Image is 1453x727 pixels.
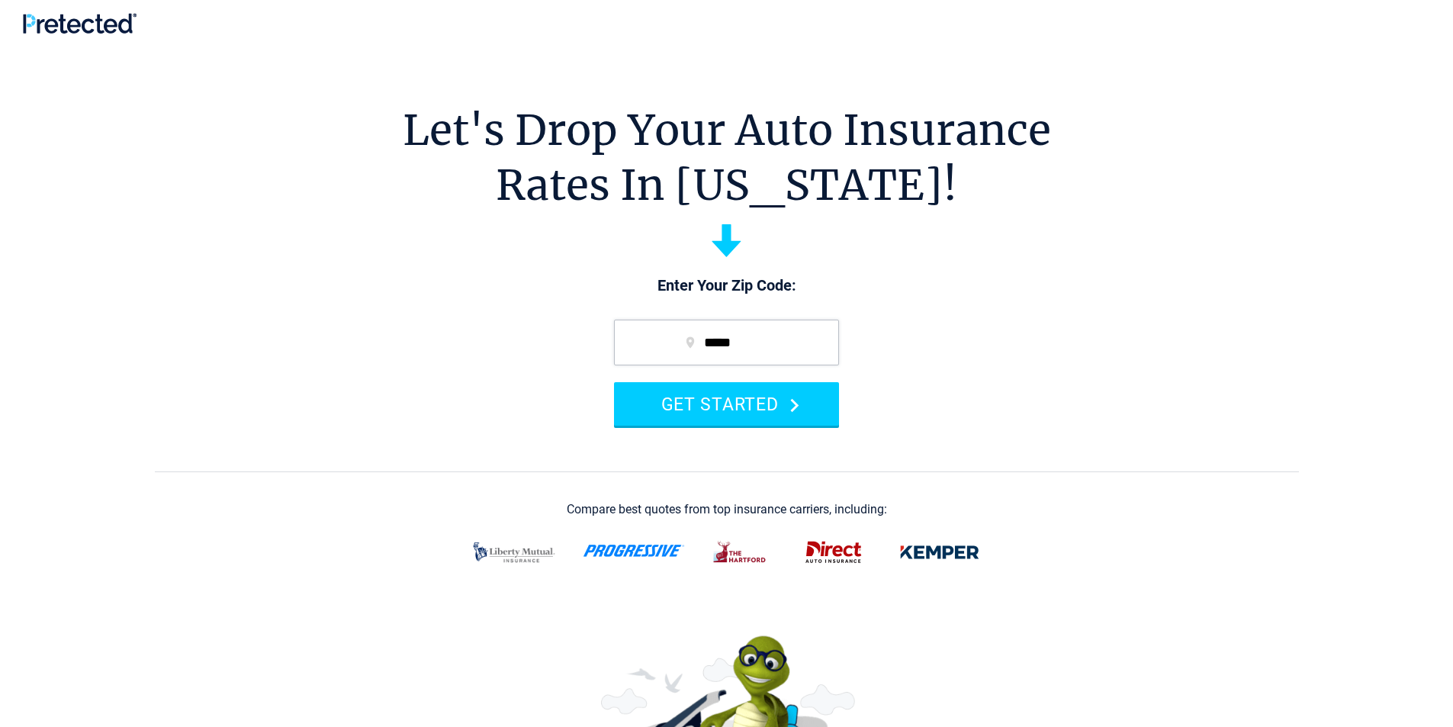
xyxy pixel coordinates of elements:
[703,532,778,572] img: thehartford
[599,275,854,297] p: Enter Your Zip Code:
[23,13,137,34] img: Pretected Logo
[614,320,839,365] input: zip code
[583,545,685,557] img: progressive
[796,532,871,572] img: direct
[567,503,887,516] div: Compare best quotes from top insurance carriers, including:
[614,382,839,426] button: GET STARTED
[889,532,990,572] img: kemper
[403,103,1051,213] h1: Let's Drop Your Auto Insurance Rates In [US_STATE]!
[464,532,564,572] img: liberty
